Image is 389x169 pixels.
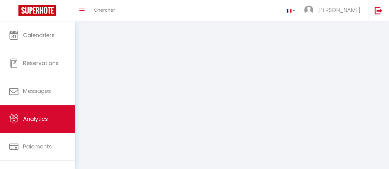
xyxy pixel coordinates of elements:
[94,7,115,13] span: Chercher
[23,87,51,95] span: Messages
[375,7,382,14] img: logout
[23,143,52,150] span: Paiements
[304,6,313,15] img: ...
[18,5,56,16] img: Super Booking
[317,6,360,14] span: [PERSON_NAME]
[23,115,48,123] span: Analytics
[23,59,59,67] span: Réservations
[23,31,55,39] span: Calendriers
